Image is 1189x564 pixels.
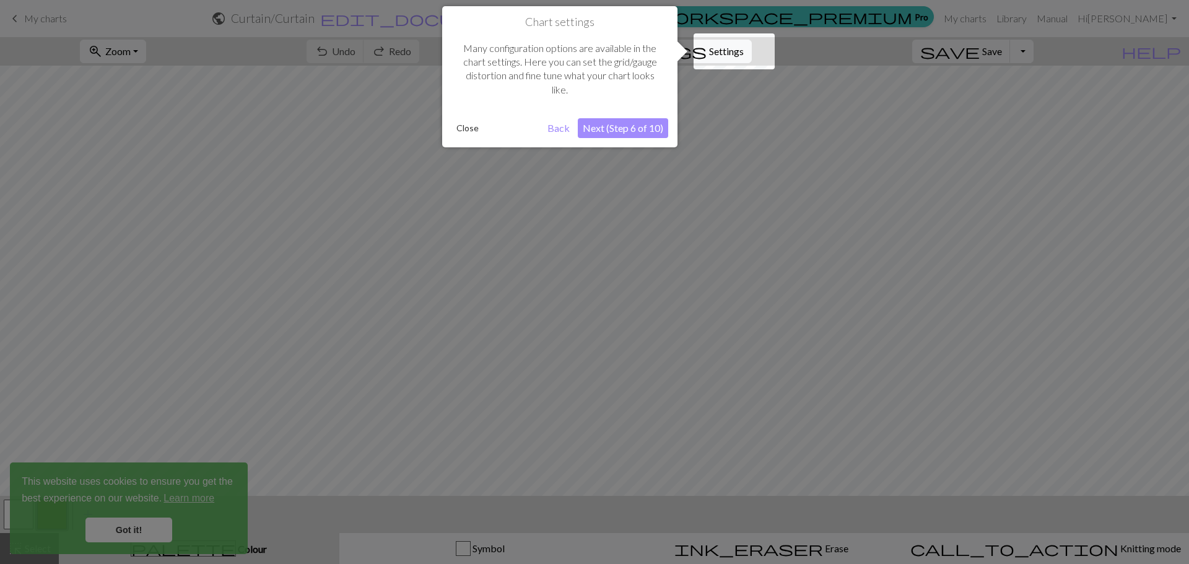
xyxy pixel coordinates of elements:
button: Back [542,118,575,138]
button: Close [451,119,484,137]
button: Next (Step 6 of 10) [578,118,668,138]
div: Many configuration options are available in the chart settings. Here you can set the grid/gauge d... [451,29,668,110]
div: Chart settings [442,6,677,147]
h1: Chart settings [451,15,668,29]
